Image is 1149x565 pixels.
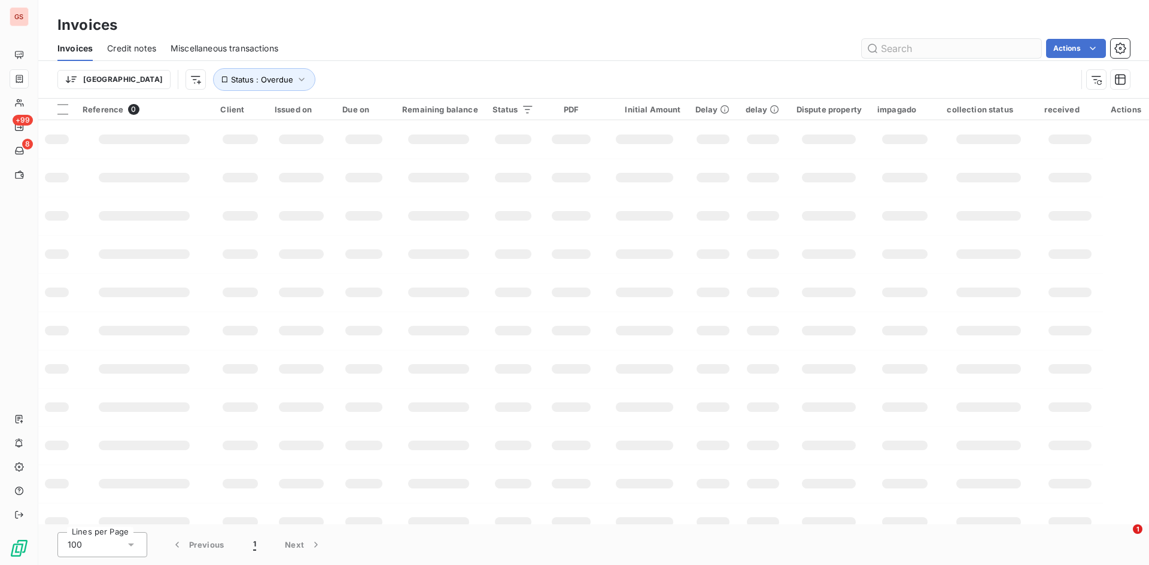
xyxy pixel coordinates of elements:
[1110,105,1142,114] div: Actions
[275,105,329,114] div: Issued on
[128,104,139,115] span: 0
[695,105,731,114] div: Delay
[1044,105,1095,114] div: received
[57,42,93,54] span: Invoices
[1046,39,1106,58] button: Actions
[608,105,680,114] div: Initial Amount
[270,532,336,557] button: Next
[83,105,123,114] span: Reference
[10,539,29,558] img: Logo LeanPay
[10,7,29,26] div: GS
[107,42,156,54] span: Credit notes
[239,532,270,557] button: 1
[13,115,33,126] span: +99
[548,105,594,114] div: PDF
[493,105,534,114] div: Status
[1108,524,1137,553] iframe: Intercom live chat
[171,42,278,54] span: Miscellaneous transactions
[231,75,293,84] span: Status : Overdue
[57,70,171,89] button: [GEOGRAPHIC_DATA]
[342,105,385,114] div: Due on
[1133,524,1142,534] span: 1
[57,14,117,36] h3: Invoices
[746,105,781,114] div: delay
[220,105,260,114] div: Client
[947,105,1030,114] div: collection status
[157,532,239,557] button: Previous
[22,139,33,149] span: 8
[877,105,932,114] div: impagado
[400,105,478,114] div: Remaining balance
[68,539,82,551] span: 100
[213,68,315,91] button: Status : Overdue
[253,539,256,551] span: 1
[862,39,1041,58] input: Search
[795,105,863,114] div: Dispute property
